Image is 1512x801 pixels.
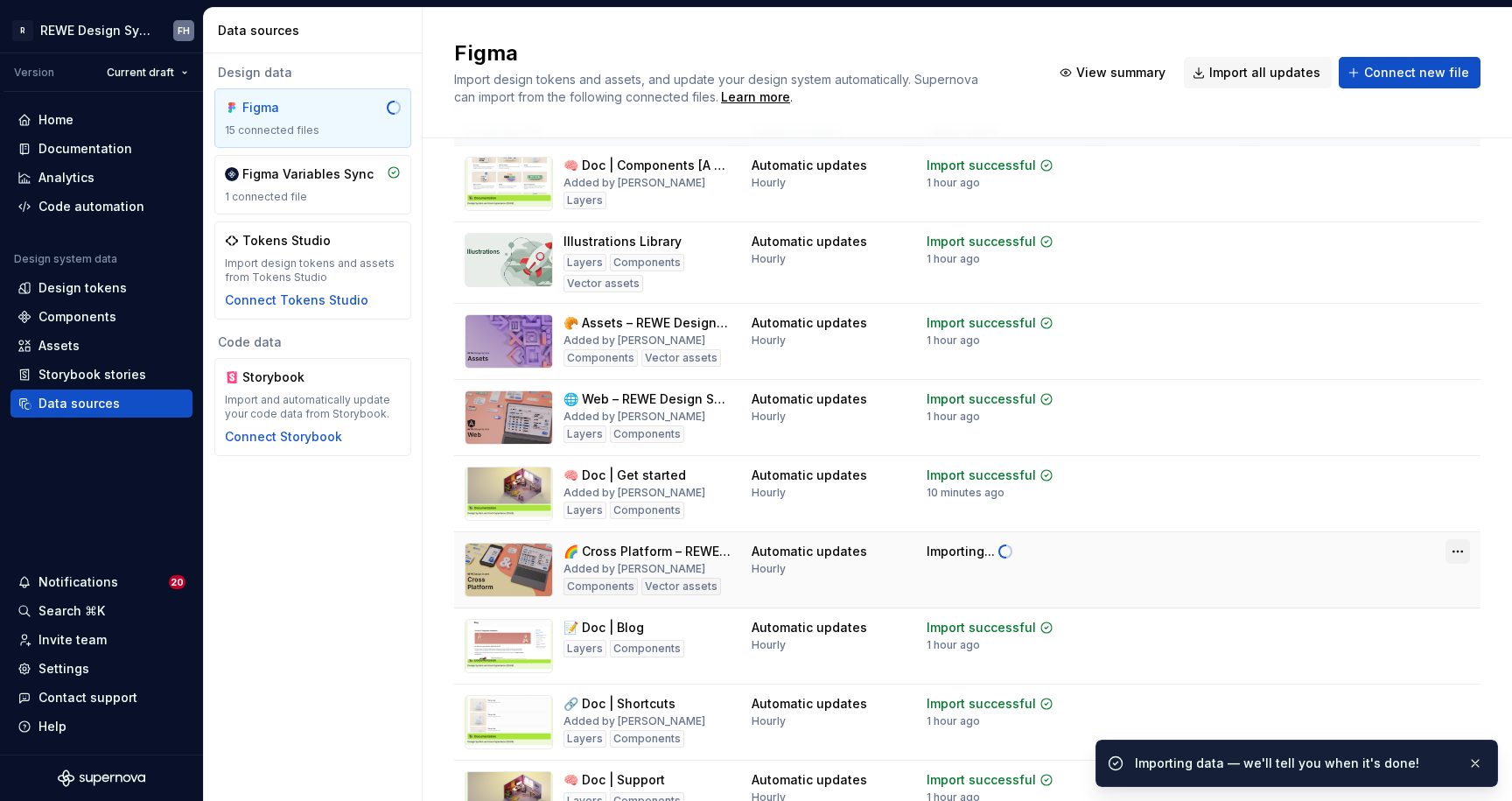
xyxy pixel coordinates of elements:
[563,467,686,484] div: 🧠 Doc | Get started
[610,640,684,657] div: Components
[10,106,192,134] a: Home
[927,252,980,266] div: 1 hour ago
[927,714,980,728] div: 1 hour ago
[752,176,786,190] div: Hourly
[12,20,33,41] div: R
[927,314,1036,332] div: Import successful
[40,22,152,39] div: REWE Design System
[610,425,684,443] div: Components
[563,192,606,209] div: Layers
[563,254,606,271] div: Layers
[752,314,867,332] div: Automatic updates
[927,410,980,424] div: 1 hour ago
[752,714,786,728] div: Hourly
[752,771,867,789] div: Automatic updates
[3,11,199,49] button: RREWE Design SystemFH
[10,361,192,389] a: Storybook stories
[107,66,174,80] span: Current draft
[38,573,118,591] div: Notifications
[927,467,1036,484] div: Import successful
[214,88,411,148] a: Figma15 connected files
[641,349,721,367] div: Vector assets
[218,22,415,39] div: Data sources
[927,334,980,348] div: 1 hour ago
[563,543,731,560] div: 🌈 Cross Platform – REWE Design System
[563,578,638,595] div: Components
[214,221,411,320] a: Tokens StudioImport design tokens and assets from Tokens StudioConnect Tokens Studio
[563,425,606,443] div: Layers
[214,358,411,456] a: StorybookImport and automatically update your code data from Storybook.Connect Storybook
[563,502,606,519] div: Layers
[38,689,137,706] div: Contact support
[927,233,1036,250] div: Import successful
[38,718,66,735] div: Help
[752,619,867,636] div: Automatic updates
[178,24,190,38] div: FH
[214,64,411,81] div: Design data
[214,155,411,214] a: Figma Variables Sync1 connected file
[10,568,192,596] button: Notifications20
[563,176,705,190] div: Added by [PERSON_NAME]
[225,123,401,137] div: 15 connected files
[927,486,1004,500] div: 10 minutes ago
[14,252,117,266] div: Design system data
[38,631,107,649] div: Invite team
[1076,64,1165,81] span: View summary
[10,597,192,625] button: Search ⌘K
[610,254,684,271] div: Components
[752,638,786,652] div: Hourly
[927,771,1036,789] div: Import successful
[563,714,705,728] div: Added by [PERSON_NAME]
[563,730,606,748] div: Layers
[58,769,145,787] svg: Supernova Logo
[563,562,705,576] div: Added by [PERSON_NAME]
[38,602,105,620] div: Search ⌘K
[38,140,132,158] div: Documentation
[242,99,326,116] div: Figma
[752,562,786,576] div: Hourly
[225,256,401,285] div: Import design tokens and assets from Tokens Studio
[99,60,196,85] button: Current draft
[10,684,192,712] button: Contact support
[563,233,682,250] div: Illustrations Library
[752,410,786,424] div: Hourly
[38,279,127,297] div: Design tokens
[1339,57,1480,88] button: Connect new file
[14,66,54,80] div: Version
[927,176,980,190] div: 1 hour ago
[38,337,80,355] div: Assets
[927,619,1036,636] div: Import successful
[242,369,326,386] div: Storybook
[752,233,867,250] div: Automatic updates
[641,578,721,595] div: Vector assets
[10,303,192,331] a: Components
[10,164,192,192] a: Analytics
[242,232,331,249] div: Tokens Studio
[927,390,1036,408] div: Import successful
[10,274,192,302] a: Design tokens
[752,695,867,713] div: Automatic updates
[563,334,705,348] div: Added by [PERSON_NAME]
[752,157,867,174] div: Automatic updates
[225,292,368,309] div: Connect Tokens Studio
[38,169,94,186] div: Analytics
[563,619,644,636] div: 📝 Doc | Blog
[752,390,867,408] div: Automatic updates
[752,467,867,484] div: Automatic updates
[10,713,192,741] button: Help
[752,486,786,500] div: Hourly
[225,428,342,446] button: Connect Storybook
[721,88,790,106] div: Learn more
[10,135,192,163] a: Documentation
[454,39,1030,67] h2: Figma
[225,393,401,421] div: Import and automatically update your code data from Storybook.
[1209,64,1320,81] span: Import all updates
[1364,64,1469,81] span: Connect new file
[563,349,638,367] div: Components
[242,165,374,183] div: Figma Variables Sync
[752,334,786,348] div: Hourly
[10,332,192,360] a: Assets
[563,486,705,500] div: Added by [PERSON_NAME]
[38,366,146,383] div: Storybook stories
[225,190,401,204] div: 1 connected file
